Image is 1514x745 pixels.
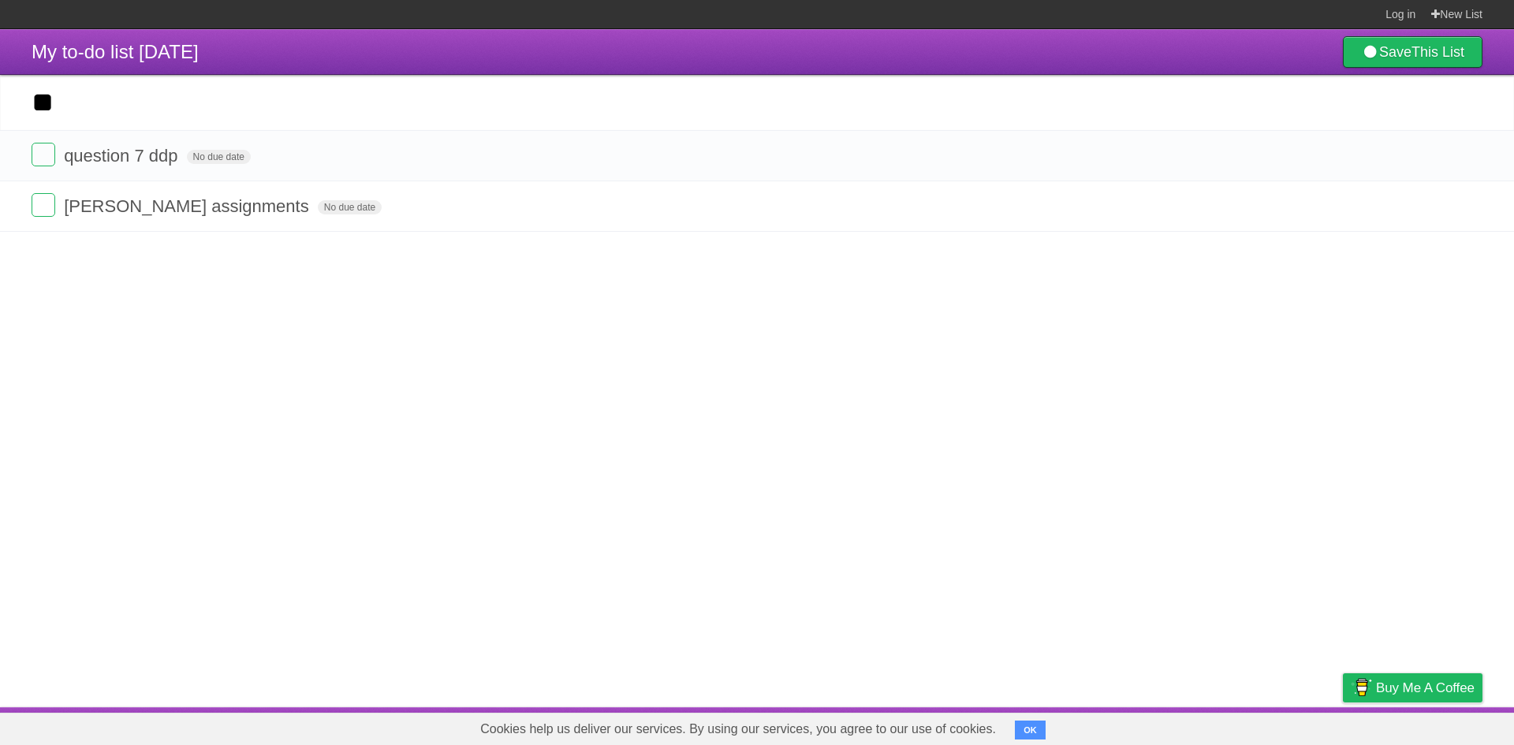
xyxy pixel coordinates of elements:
[1411,44,1464,60] b: This List
[1351,674,1372,701] img: Buy me a coffee
[32,143,55,166] label: Done
[318,200,382,214] span: No due date
[1343,36,1482,68] a: SaveThis List
[32,193,55,217] label: Done
[187,150,251,164] span: No due date
[1383,711,1482,741] a: Suggest a feature
[32,41,199,62] span: My to-do list [DATE]
[64,146,181,166] span: question 7 ddp
[1269,711,1303,741] a: Terms
[1343,673,1482,702] a: Buy me a coffee
[1322,711,1363,741] a: Privacy
[1015,721,1046,739] button: OK
[464,713,1012,745] span: Cookies help us deliver our services. By using our services, you agree to our use of cookies.
[1185,711,1249,741] a: Developers
[1133,711,1166,741] a: About
[1376,674,1475,702] span: Buy me a coffee
[64,196,313,216] span: [PERSON_NAME] assignments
